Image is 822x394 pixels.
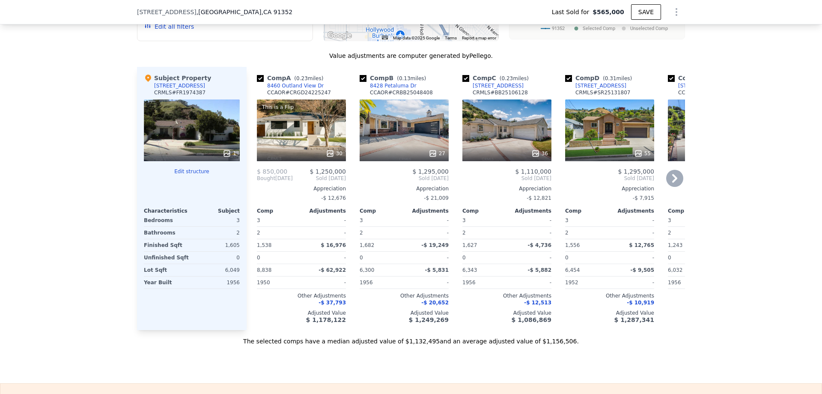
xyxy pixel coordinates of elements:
span: 1,538 [257,242,271,248]
div: - [611,214,654,226]
div: The selected comps have a median adjusted value of $1,132,495 and an average adjusted value of $1... [137,330,685,346]
a: [STREET_ADDRESS][PERSON_NAME] [668,82,767,89]
div: Comp [565,208,610,214]
span: 3 [257,217,260,223]
div: Appreciation [668,185,757,192]
div: - [509,252,551,264]
span: -$ 7,915 [633,195,654,201]
span: -$ 12,821 [527,195,551,201]
span: 3 [668,217,671,223]
div: Finished Sqft [144,239,190,251]
img: Google [325,30,354,41]
span: -$ 10,919 [627,300,654,306]
text: Selected Comp [583,26,615,31]
span: 0.13 [399,75,411,81]
div: Adjustments [404,208,449,214]
div: 2 [257,227,300,239]
span: $ 1,287,341 [614,316,654,323]
span: Sold [DATE] [360,175,449,182]
div: 1956 [462,277,505,289]
a: Open this area in Google Maps (opens a new window) [325,30,354,41]
span: $ 1,295,000 [618,168,654,175]
span: 0 [360,255,363,261]
div: Other Adjustments [360,292,449,299]
div: 6,049 [194,264,240,276]
div: Year Built [144,277,190,289]
span: ( miles) [393,75,429,81]
span: 0.31 [605,75,616,81]
div: 36 [531,149,548,158]
span: $ 1,250,000 [310,168,346,175]
div: 8428 Petaluma Dr [370,82,417,89]
span: -$ 9,505 [631,267,654,273]
span: , CA 91352 [261,9,292,15]
div: - [611,227,654,239]
div: 8460 Outland View Dr [267,82,324,89]
span: $ 1,249,269 [409,316,449,323]
a: 8428 Petaluma Dr [360,82,417,89]
span: -$ 5,831 [425,267,449,273]
div: Comp [257,208,301,214]
div: Lot Sqft [144,264,190,276]
div: Subject Property [144,74,211,82]
span: Bought [257,175,275,182]
div: Appreciation [565,185,654,192]
span: $ 850,000 [257,168,287,175]
div: 1956 [194,277,240,289]
span: $ 1,086,869 [512,316,551,323]
div: Comp [360,208,404,214]
span: 6,032 [668,267,682,273]
span: 3 [462,217,466,223]
div: [STREET_ADDRESS] [575,82,626,89]
div: [STREET_ADDRESS] [154,82,205,89]
div: 2 [462,227,505,239]
div: Comp B [360,74,429,82]
div: 3 [194,214,240,226]
div: - [303,227,346,239]
div: Adjusted Value [565,310,654,316]
div: Value adjustments are computer generated by Pellego . [137,51,685,60]
div: 2 [360,227,402,239]
div: [STREET_ADDRESS][PERSON_NAME] [678,82,767,89]
div: - [509,227,551,239]
div: Comp D [565,74,635,82]
div: Characteristics [144,208,192,214]
div: Adjusted Value [257,310,346,316]
span: 0 [257,255,260,261]
span: 0 [462,255,466,261]
button: Keyboard shortcuts [382,36,388,39]
div: Appreciation [257,185,346,192]
div: 30 [326,149,342,158]
button: Edit all filters [144,22,194,31]
div: Comp [668,208,712,214]
div: Adjustments [507,208,551,214]
div: Adjusted Value [360,310,449,316]
span: 3 [565,217,569,223]
span: $ 16,976 [321,242,346,248]
div: - [406,252,449,264]
a: Report a map error [462,36,496,40]
div: Adjusted Value [668,310,757,316]
span: 6,300 [360,267,374,273]
span: Sold [DATE] [565,175,654,182]
div: - [406,227,449,239]
span: -$ 20,652 [421,300,449,306]
div: Comp C [462,74,532,82]
span: -$ 12,513 [524,300,551,306]
div: 2 [565,227,608,239]
div: - [303,214,346,226]
span: 6,454 [565,267,580,273]
span: 1,556 [565,242,580,248]
span: -$ 12,676 [321,195,346,201]
a: Terms (opens in new tab) [445,36,457,40]
div: CRMLS # BB25106128 [473,89,528,96]
div: 0 [194,252,240,264]
div: Subject [192,208,240,214]
div: 1956 [668,277,711,289]
text: 91352 [552,26,565,31]
span: -$ 19,249 [421,242,449,248]
span: 0.23 [296,75,308,81]
span: 0.23 [501,75,513,81]
div: - [303,252,346,264]
div: Appreciation [360,185,449,192]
